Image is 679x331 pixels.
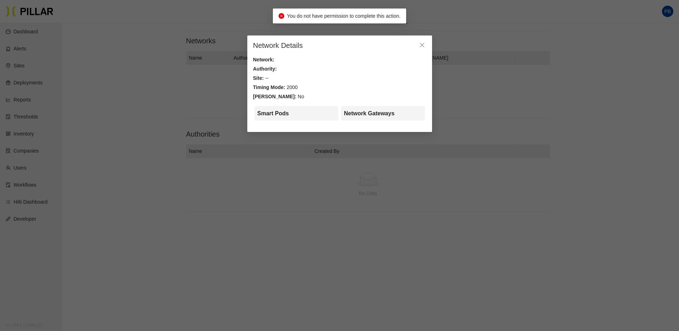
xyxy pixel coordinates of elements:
[412,35,432,55] button: Close
[253,75,264,81] span: Site:
[253,41,426,50] h3: Network Details
[253,74,426,82] div: --
[253,84,285,90] span: Timing Mode:
[419,42,425,48] span: close
[287,13,400,19] span: You do not have permission to complete this action.
[279,13,284,19] span: close-circle
[253,66,277,72] span: Authority:
[253,57,274,62] span: Network:
[257,109,335,118] div: Smart Pods
[253,94,296,99] span: [PERSON_NAME]:
[253,93,426,100] div: No
[344,109,422,118] div: Network Gateways
[253,83,426,91] div: 2000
